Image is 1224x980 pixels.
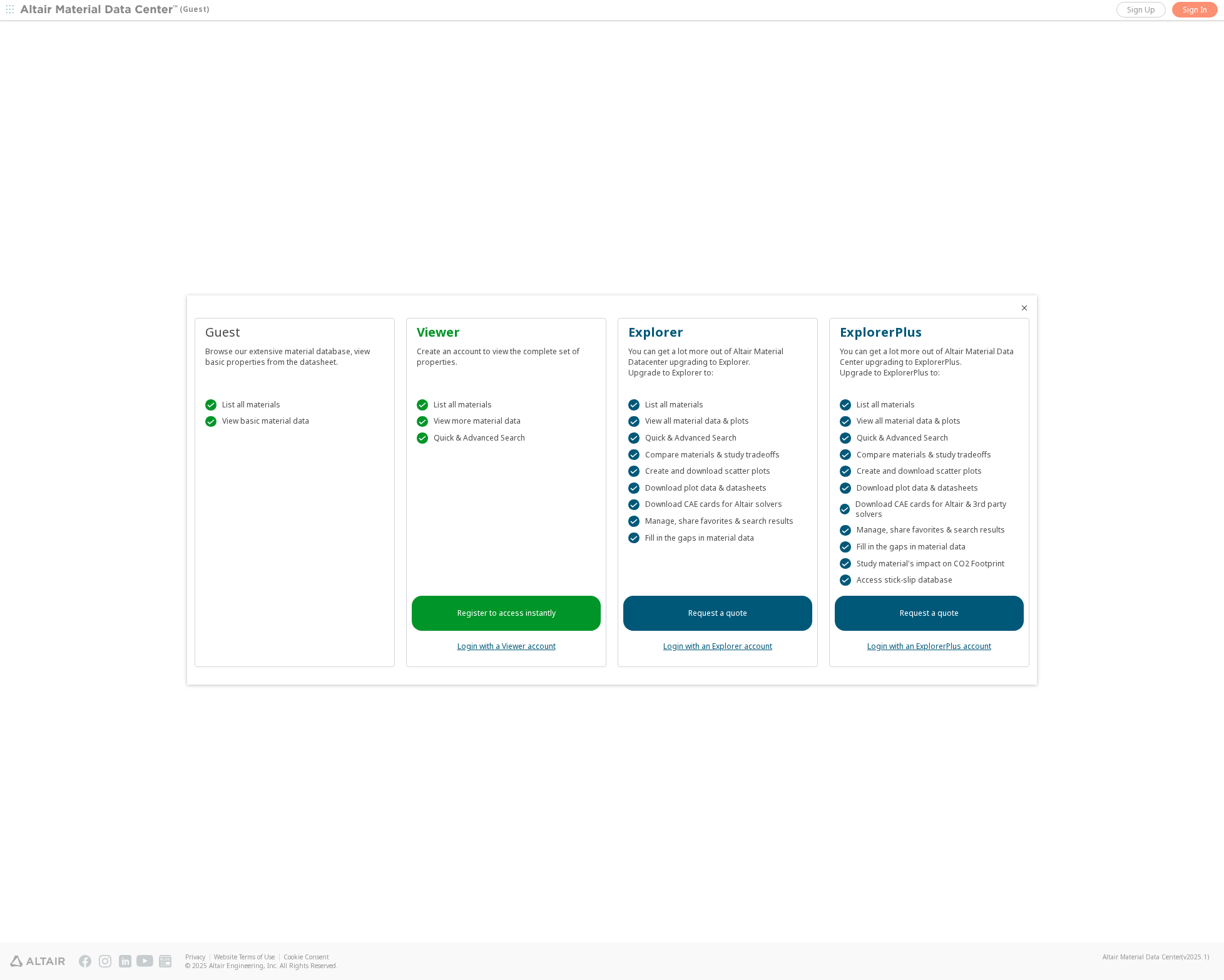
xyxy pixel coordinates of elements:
div:  [840,482,851,494]
div: Manage, share favorites & search results [628,516,807,527]
div:  [628,432,640,444]
div:  [840,541,851,553]
div: You can get a lot more out of Altair Material Data Center upgrading to ExplorerPlus. Upgrade to E... [840,341,1019,378]
div: Create and download scatter plots [840,466,1019,477]
a: Login with an ExplorerPlus account [867,641,991,651]
div: Fill in the gaps in material data [840,541,1019,553]
div: View all material data & plots [840,416,1019,427]
div: List all materials [205,399,384,411]
div: Viewer [417,324,596,341]
a: Register to access instantly [412,596,601,631]
div: View basic material data [205,416,384,427]
div: Download plot data & datasheets [628,482,807,494]
div: Guest [205,324,384,341]
div: Compare materials & study tradeoffs [840,449,1019,461]
div: List all materials [628,399,807,411]
div: You can get a lot more out of Altair Material Datacenter upgrading to Explorer. Upgrade to Explor... [628,341,807,378]
div:  [628,516,640,527]
div: View more material data [417,416,596,427]
div:  [417,416,428,427]
div: Manage, share favorites & search results [840,525,1019,536]
div:  [840,416,851,427]
a: Request a quote [623,596,812,631]
div:  [840,558,851,569]
div: List all materials [840,399,1019,411]
div:  [417,432,428,444]
div:  [628,466,640,477]
div:  [840,504,850,515]
div:  [628,416,640,427]
div: List all materials [417,399,596,411]
div:  [628,533,640,544]
div: Create an account to view the complete set of properties. [417,341,596,367]
div: ExplorerPlus [840,324,1019,341]
div: Create and download scatter plots [628,466,807,477]
div: Quick & Advanced Search [840,432,1019,444]
div: Access stick-slip database [840,574,1019,586]
a: Request a quote [835,596,1024,631]
div: Study material's impact on CO2 Footprint [840,558,1019,569]
div: Download CAE cards for Altair & 3rd party solvers [840,499,1019,519]
div: Fill in the gaps in material data [628,533,807,544]
div:  [205,416,217,427]
button: Close [1019,303,1029,313]
div:  [840,449,851,461]
div:  [628,482,640,494]
div:  [628,449,640,461]
div: Compare materials & study tradeoffs [628,449,807,461]
div: Explorer [628,324,807,341]
div:  [205,399,217,411]
div:  [417,399,428,411]
div: Download plot data & datasheets [840,482,1019,494]
div: View all material data & plots [628,416,807,427]
div:  [840,466,851,477]
div:  [628,499,640,511]
div:  [840,574,851,586]
div:  [840,525,851,536]
div:  [840,432,851,444]
div: Quick & Advanced Search [628,432,807,444]
div:  [840,399,851,411]
a: Login with a Viewer account [457,641,556,651]
div: Browse our extensive material database, view basic properties from the datasheet. [205,341,384,367]
div:  [628,399,640,411]
div: Download CAE cards for Altair solvers [628,499,807,511]
a: Login with an Explorer account [663,641,772,651]
div: Quick & Advanced Search [417,432,596,444]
